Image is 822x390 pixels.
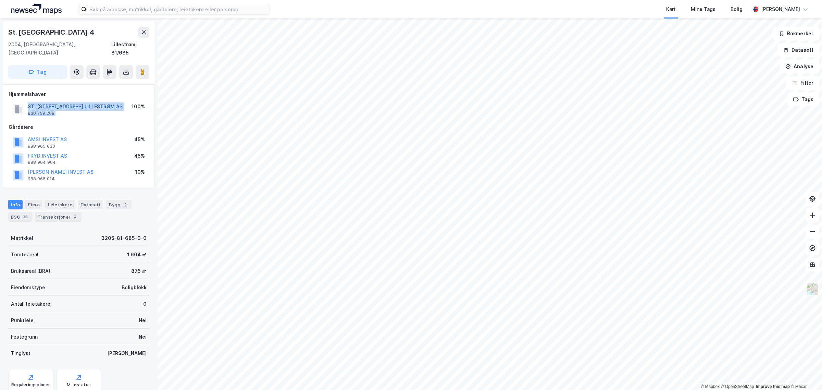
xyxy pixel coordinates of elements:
[135,168,145,176] div: 10%
[127,251,147,259] div: 1 604 ㎡
[806,283,819,296] img: Z
[134,152,145,160] div: 45%
[11,333,38,341] div: Festegrunn
[761,5,800,13] div: [PERSON_NAME]
[11,300,50,308] div: Antall leietakere
[107,349,147,357] div: [PERSON_NAME]
[101,234,147,242] div: 3205-81-685-0-0
[788,357,822,390] div: Kontrollprogram for chat
[122,201,129,208] div: 2
[72,214,79,220] div: 4
[22,214,29,220] div: 33
[8,65,67,79] button: Tag
[11,234,33,242] div: Matrikkel
[28,176,55,182] div: 988 965 014
[721,384,754,389] a: OpenStreetMap
[143,300,147,308] div: 0
[45,200,75,209] div: Leietakere
[78,200,103,209] div: Datasett
[28,111,54,116] div: 930 259 268
[691,5,715,13] div: Mine Tags
[11,316,34,325] div: Punktleie
[28,144,55,149] div: 988 965 030
[35,212,82,222] div: Transaksjoner
[11,382,50,388] div: Reguleringsplaner
[780,60,819,73] button: Analyse
[11,283,45,292] div: Eiendomstype
[11,349,30,357] div: Tinglyst
[11,4,62,14] img: logo.a4113a55bc3d86da70a041830d287a7e.svg
[773,27,819,40] button: Bokmerker
[11,251,38,259] div: Tomteareal
[106,200,132,209] div: Bygg
[132,102,145,111] div: 100%
[8,212,32,222] div: ESG
[731,5,743,13] div: Bolig
[11,267,50,275] div: Bruksareal (BRA)
[8,200,23,209] div: Info
[139,333,147,341] div: Nei
[28,160,56,165] div: 988 964 964
[788,357,822,390] iframe: Chat Widget
[67,382,91,388] div: Miljøstatus
[9,90,149,98] div: Hjemmelshaver
[87,4,270,14] input: Søk på adresse, matrikkel, gårdeiere, leietakere eller personer
[139,316,147,325] div: Nei
[131,267,147,275] div: 875 ㎡
[134,135,145,144] div: 45%
[25,200,42,209] div: Eiere
[701,384,720,389] a: Mapbox
[787,93,819,106] button: Tags
[666,5,676,13] div: Kart
[9,123,149,131] div: Gårdeiere
[777,43,819,57] button: Datasett
[111,40,150,57] div: Lillestrøm, 81/685
[122,283,147,292] div: Boligblokk
[786,76,819,90] button: Filter
[756,384,790,389] a: Improve this map
[8,27,95,38] div: St. [GEOGRAPHIC_DATA] 4
[8,40,111,57] div: 2004, [GEOGRAPHIC_DATA], [GEOGRAPHIC_DATA]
